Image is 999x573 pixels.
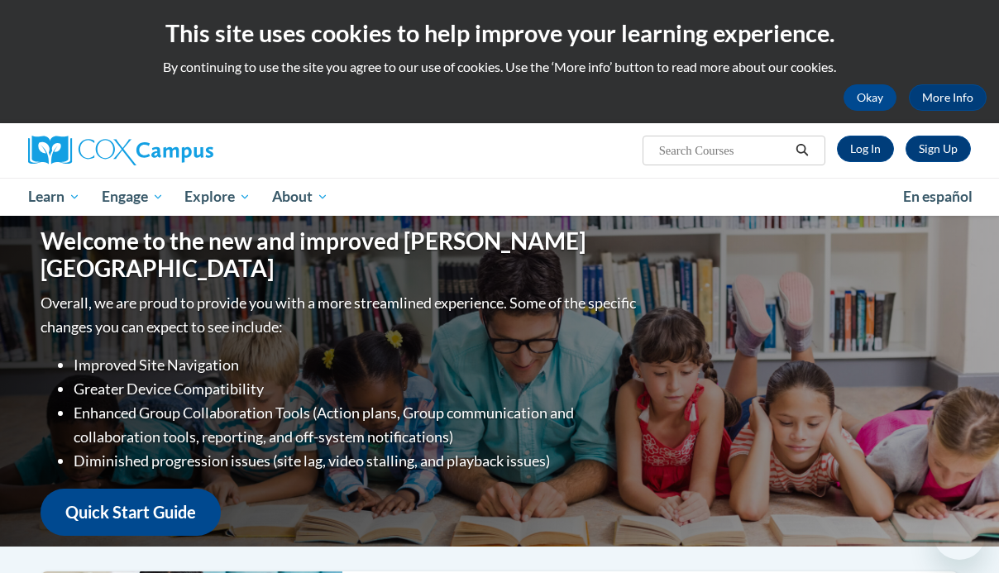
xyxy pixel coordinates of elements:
a: Explore [174,178,261,216]
h1: Welcome to the new and improved [PERSON_NAME][GEOGRAPHIC_DATA] [41,227,640,283]
a: Learn [17,178,91,216]
a: En español [892,179,983,214]
img: Cox Campus [28,136,213,165]
span: About [272,187,328,207]
iframe: Button to launch messaging window [933,507,986,560]
li: Improved Site Navigation [74,353,640,377]
li: Diminished progression issues (site lag, video stalling, and playback issues) [74,449,640,473]
li: Enhanced Group Collaboration Tools (Action plans, Group communication and collaboration tools, re... [74,401,640,449]
a: About [261,178,339,216]
li: Greater Device Compatibility [74,377,640,401]
input: Search Courses [657,141,790,160]
a: Register [906,136,971,162]
p: Overall, we are proud to provide you with a more streamlined experience. Some of the specific cha... [41,291,640,339]
span: En español [903,188,973,205]
button: Search [790,141,815,160]
a: Cox Campus [28,136,326,165]
span: Engage [102,187,164,207]
a: More Info [909,84,987,111]
span: Explore [184,187,251,207]
h2: This site uses cookies to help improve your learning experience. [12,17,987,50]
a: Log In [837,136,894,162]
a: Engage [91,178,174,216]
button: Okay [844,84,896,111]
span: Learn [28,187,80,207]
div: Main menu [16,178,983,216]
p: By continuing to use the site you agree to our use of cookies. Use the ‘More info’ button to read... [12,58,987,76]
a: Quick Start Guide [41,489,221,536]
